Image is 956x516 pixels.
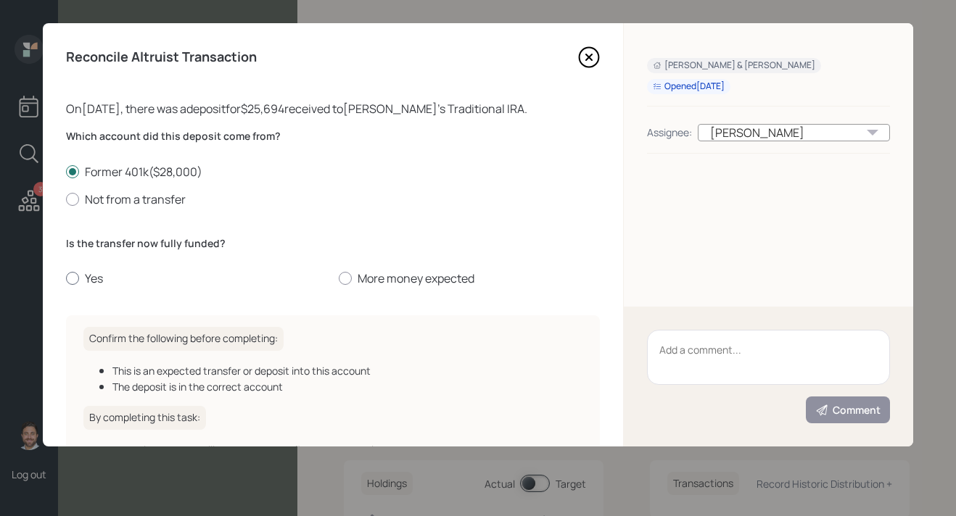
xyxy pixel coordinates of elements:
label: Is the transfer now fully funded? [66,236,600,251]
label: Former 401k ( $28,000 ) [66,164,600,180]
div: The balance sheet will be updated to reflect updated balances [112,442,582,457]
div: [PERSON_NAME] & [PERSON_NAME] [653,59,815,72]
div: Opened [DATE] [653,80,725,93]
div: The deposit is in the correct account [112,379,582,394]
label: More money expected [339,270,600,286]
h4: Reconcile Altruist Transaction [66,49,257,65]
label: Which account did this deposit come from? [66,129,600,143]
div: Assignee: [647,125,692,140]
label: Not from a transfer [66,191,600,207]
div: This is an expected transfer or deposit into this account [112,363,582,378]
div: On [DATE] , there was a deposit for $25,694 received to [PERSON_NAME]'s Traditional IRA . [66,100,600,117]
div: Comment [815,403,881,417]
label: Yes [66,270,327,286]
h6: Confirm the following before completing: [83,327,284,351]
h6: By completing this task: [83,406,206,430]
div: [PERSON_NAME] [698,124,890,141]
button: Comment [806,396,890,423]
